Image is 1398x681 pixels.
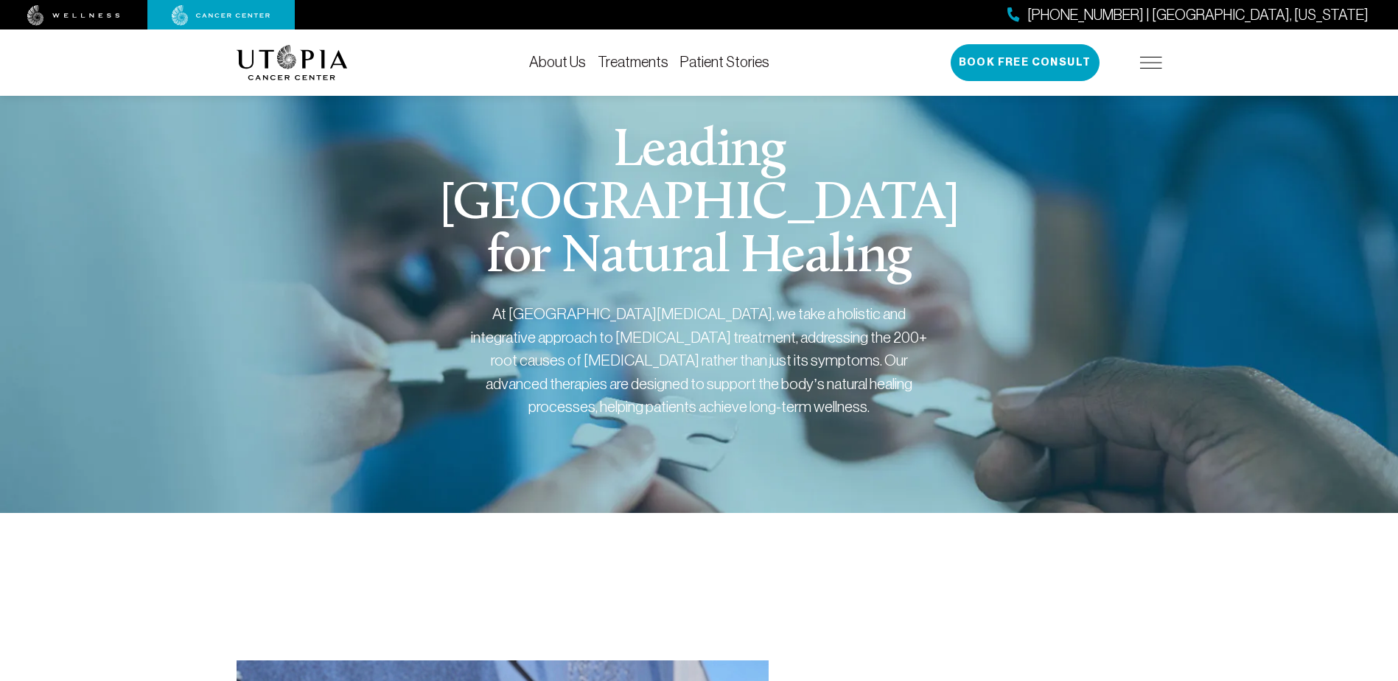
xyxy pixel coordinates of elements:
[680,54,769,70] a: Patient Stories
[471,302,928,419] div: At [GEOGRAPHIC_DATA][MEDICAL_DATA], we take a holistic and integrative approach to [MEDICAL_DATA]...
[1140,57,1162,69] img: icon-hamburger
[529,54,586,70] a: About Us
[951,44,1100,81] button: Book Free Consult
[598,54,668,70] a: Treatments
[172,5,270,26] img: cancer center
[417,125,981,284] h1: Leading [GEOGRAPHIC_DATA] for Natural Healing
[237,45,348,80] img: logo
[27,5,120,26] img: wellness
[1027,4,1369,26] span: [PHONE_NUMBER] | [GEOGRAPHIC_DATA], [US_STATE]
[1007,4,1369,26] a: [PHONE_NUMBER] | [GEOGRAPHIC_DATA], [US_STATE]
